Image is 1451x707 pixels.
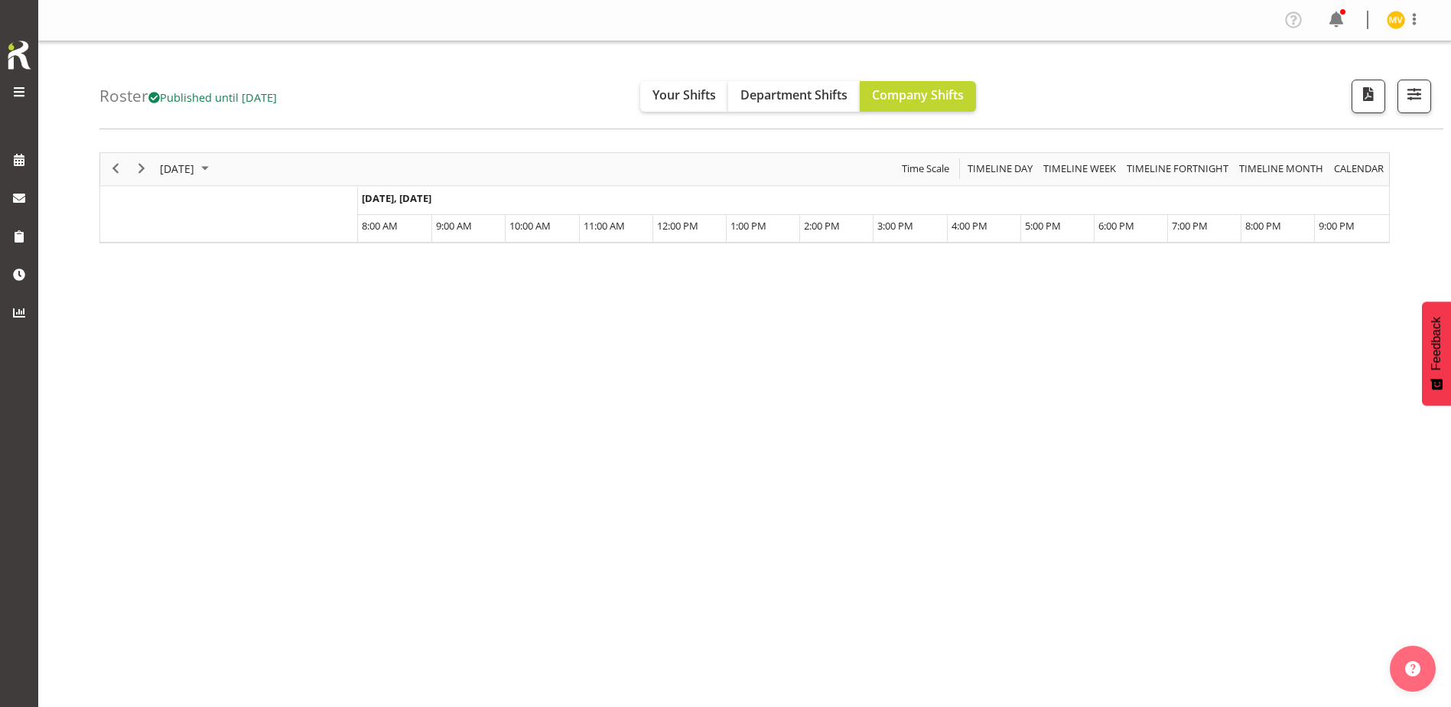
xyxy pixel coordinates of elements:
[730,219,766,233] span: 1:00 PM
[1172,219,1208,233] span: 7:00 PM
[1098,219,1134,233] span: 6:00 PM
[1025,219,1061,233] span: 5:00 PM
[1405,661,1420,676] img: help-xxl-2.png
[728,81,860,112] button: Department Shifts
[132,159,152,178] button: Next
[1041,159,1119,178] button: Timeline Week
[872,86,964,103] span: Company Shifts
[1125,159,1230,178] span: Timeline Fortnight
[584,219,625,233] span: 11:00 AM
[1245,219,1281,233] span: 8:00 PM
[1332,159,1387,178] button: Month
[99,87,277,105] h4: Roster
[652,86,716,103] span: Your Shifts
[158,159,196,178] span: [DATE]
[102,153,129,185] div: previous period
[148,90,277,105] span: Published until [DATE]
[1124,159,1231,178] button: Fortnight
[436,219,472,233] span: 9:00 AM
[1238,159,1325,178] span: Timeline Month
[877,219,913,233] span: 3:00 PM
[900,159,952,178] button: Time Scale
[362,191,431,205] span: [DATE], [DATE]
[362,219,398,233] span: 8:00 AM
[965,159,1036,178] button: Timeline Day
[1422,301,1451,406] button: Feedback - Show survey
[740,86,848,103] span: Department Shifts
[966,159,1034,178] span: Timeline Day
[1332,159,1385,178] span: calendar
[860,81,976,112] button: Company Shifts
[1352,80,1385,113] button: Download a PDF of the roster for the current day
[155,153,218,185] div: October 10, 2025
[1237,159,1326,178] button: Timeline Month
[99,152,1390,243] div: Timeline Day of October 10, 2025
[1397,80,1431,113] button: Filter Shifts
[158,159,216,178] button: October 2025
[4,38,34,72] img: Rosterit icon logo
[106,159,126,178] button: Previous
[640,81,728,112] button: Your Shifts
[952,219,987,233] span: 4:00 PM
[804,219,840,233] span: 2:00 PM
[129,153,155,185] div: next period
[1387,11,1405,29] img: marion-van-voornveld11681.jpg
[509,219,551,233] span: 10:00 AM
[1319,219,1355,233] span: 9:00 PM
[1430,317,1443,370] span: Feedback
[900,159,951,178] span: Time Scale
[1042,159,1118,178] span: Timeline Week
[657,219,698,233] span: 12:00 PM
